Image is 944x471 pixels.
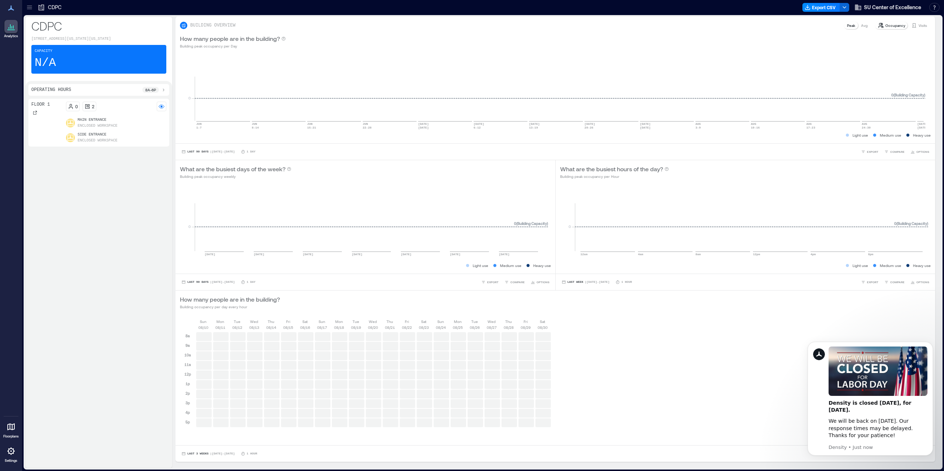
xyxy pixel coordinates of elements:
[540,319,545,324] p: Sat
[852,1,923,13] button: SU Center of Excellence
[401,253,412,256] text: [DATE]
[421,319,426,324] p: Sat
[78,123,118,129] p: Enclosed Workspace
[473,263,488,268] p: Light use
[584,122,595,126] text: [DATE]
[215,324,225,330] p: 08/11
[640,122,651,126] text: [DATE]
[499,253,510,256] text: [DATE]
[4,34,18,38] p: Analytics
[3,434,19,439] p: Floorplans
[286,319,290,324] p: Fri
[319,319,325,324] p: Sun
[883,148,906,155] button: COMPARE
[185,381,190,387] p: 1p
[862,126,871,129] text: 24-30
[806,126,815,129] text: 17-23
[250,319,258,324] p: Wed
[78,117,118,123] p: Main Entrance
[916,150,929,154] span: OPTIONS
[180,304,280,310] p: Building occupancy per day every hour
[806,122,812,126] text: AUG
[919,22,927,28] p: Visits
[247,451,257,456] p: 1 Hour
[909,278,931,286] button: OPTIONS
[180,450,236,457] button: Last 3 Weeks |[DATE]-[DATE]
[405,319,409,324] p: Fri
[205,253,215,256] text: [DATE]
[184,362,191,368] p: 11a
[453,324,463,330] p: 08/25
[232,324,242,330] p: 08/12
[196,126,202,129] text: 1-7
[180,148,236,155] button: Last 90 Days |[DATE]-[DATE]
[638,253,643,256] text: 4am
[860,148,880,155] button: EXPORT
[188,96,191,100] tspan: 0
[185,390,190,396] p: 2p
[352,253,362,256] text: [DATE]
[300,324,310,330] p: 08/16
[78,132,118,138] p: Side Entrance
[185,333,190,339] p: 8a
[247,150,256,154] p: 1 Day
[31,102,50,108] p: Floor 1
[487,280,499,284] span: EXPORT
[847,22,855,28] p: Peak
[334,324,344,330] p: 08/18
[78,138,118,144] p: Enclosed Workspace
[568,224,570,229] tspan: 0
[185,410,190,415] p: 4p
[216,319,224,324] p: Mon
[480,278,500,286] button: EXPORT
[436,324,446,330] p: 08/24
[529,126,538,129] text: 13-19
[180,173,291,179] p: Building peak occupancy weekly
[418,126,429,129] text: [DATE]
[31,36,166,42] p: [STREET_ADDRESS][US_STATE][US_STATE]
[247,280,256,284] p: 1 Day
[584,126,593,129] text: 20-26
[538,324,548,330] p: 08/30
[487,324,497,330] p: 08/27
[307,122,313,126] text: JUN
[521,324,531,330] p: 08/29
[450,253,461,256] text: [DATE]
[185,419,190,425] p: 5p
[471,319,478,324] p: Tue
[145,87,156,93] p: 8a - 6p
[200,319,206,324] p: Sun
[802,3,840,12] button: Export CSV
[418,122,429,126] text: [DATE]
[35,56,56,70] p: N/A
[487,319,496,324] p: Wed
[503,278,526,286] button: COMPARE
[861,22,868,28] p: Avg
[198,324,208,330] p: 08/10
[31,18,166,33] p: CDPC
[470,324,480,330] p: 08/26
[184,352,191,358] p: 10a
[188,224,191,229] tspan: 0
[695,122,701,126] text: AUG
[913,263,931,268] p: Heavy use
[751,122,756,126] text: AUG
[184,371,191,377] p: 12p
[2,18,20,41] a: Analytics
[862,122,867,126] text: AUG
[363,126,372,129] text: 22-28
[180,165,285,173] p: What are the busiest days of the week?
[890,150,905,154] span: COMPARE
[31,87,71,93] p: Operating Hours
[302,319,308,324] p: Sat
[48,4,62,11] p: CDPC
[185,400,190,406] p: 3p
[867,280,878,284] span: EXPORT
[917,126,928,129] text: [DATE]
[853,263,868,268] p: Light use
